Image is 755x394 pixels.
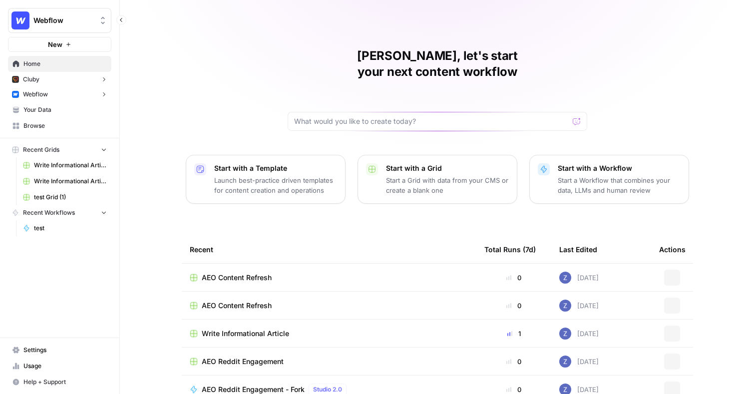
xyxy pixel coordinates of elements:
[214,163,337,173] p: Start with a Template
[8,118,111,134] a: Browse
[190,357,468,367] a: AEO Reddit Engagement
[190,301,468,311] a: AEO Content Refresh
[8,205,111,220] button: Recent Workflows
[34,161,107,170] span: Write Informational Article
[288,48,587,80] h1: [PERSON_NAME], let's start your next content workflow
[23,121,107,130] span: Browse
[202,273,272,283] span: AEO Content Refresh
[23,90,48,99] span: Webflow
[559,328,599,340] div: [DATE]
[23,378,107,387] span: Help + Support
[484,236,536,263] div: Total Runs (7d)
[559,272,571,284] img: if0rly7j6ey0lzdmkp6rmyzsebv0
[23,362,107,371] span: Usage
[559,300,599,312] div: [DATE]
[11,11,29,29] img: Webflow Logo
[23,346,107,355] span: Settings
[358,155,517,204] button: Start with a GridStart a Grid with data from your CMS or create a blank one
[18,173,111,189] a: Write Informational Article
[202,329,289,339] span: Write Informational Article
[214,175,337,195] p: Launch best-practice driven templates for content creation and operations
[8,37,111,52] button: New
[559,300,571,312] img: if0rly7j6ey0lzdmkp6rmyzsebv0
[559,272,599,284] div: [DATE]
[18,220,111,236] a: test
[559,356,599,368] div: [DATE]
[313,385,342,394] span: Studio 2.0
[202,301,272,311] span: AEO Content Refresh
[202,357,284,367] span: AEO Reddit Engagement
[186,155,346,204] button: Start with a TemplateLaunch best-practice driven templates for content creation and operations
[33,15,94,25] span: Webflow
[18,157,111,173] a: Write Informational Article
[484,301,543,311] div: 0
[8,374,111,390] button: Help + Support
[558,175,681,195] p: Start a Workflow that combines your data, LLMs and human review
[558,163,681,173] p: Start with a Workflow
[559,356,571,368] img: if0rly7j6ey0lzdmkp6rmyzsebv0
[8,342,111,358] a: Settings
[23,208,75,217] span: Recent Workflows
[8,8,111,33] button: Workspace: Webflow
[8,358,111,374] a: Usage
[8,102,111,118] a: Your Data
[23,105,107,114] span: Your Data
[190,329,468,339] a: Write Informational Article
[8,56,111,72] a: Home
[23,59,107,68] span: Home
[190,236,468,263] div: Recent
[34,224,107,233] span: test
[18,189,111,205] a: test Grid (1)
[12,91,19,98] img: a1pu3e9a4sjoov2n4mw66knzy8l8
[23,75,39,84] span: Cluby
[12,76,19,83] img: x9pvq66k5d6af0jwfjov4in6h5zj
[559,328,571,340] img: if0rly7j6ey0lzdmkp6rmyzsebv0
[294,116,569,126] input: What would you like to create today?
[484,357,543,367] div: 0
[659,236,686,263] div: Actions
[559,236,597,263] div: Last Edited
[190,273,468,283] a: AEO Content Refresh
[34,193,107,202] span: test Grid (1)
[34,177,107,186] span: Write Informational Article
[23,145,59,154] span: Recent Grids
[484,273,543,283] div: 0
[484,329,543,339] div: 1
[386,175,509,195] p: Start a Grid with data from your CMS or create a blank one
[386,163,509,173] p: Start with a Grid
[8,142,111,157] button: Recent Grids
[529,155,689,204] button: Start with a WorkflowStart a Workflow that combines your data, LLMs and human review
[8,87,111,102] button: Webflow
[8,72,111,87] button: Cluby
[48,39,62,49] span: New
